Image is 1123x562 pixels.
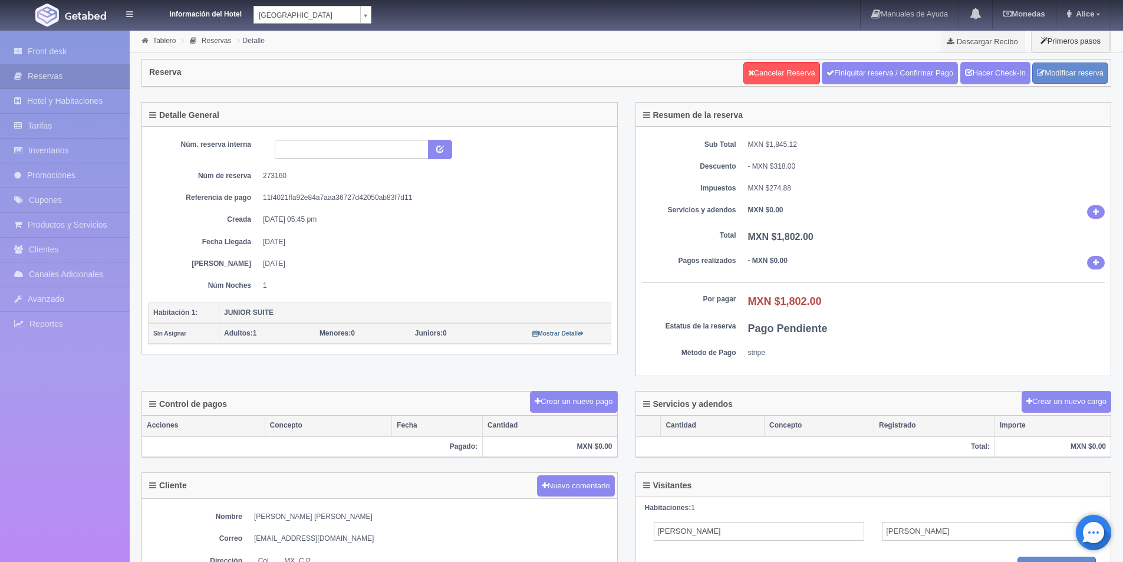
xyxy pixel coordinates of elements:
a: Modificar reserva [1032,63,1108,84]
strong: Adultos: [224,329,253,337]
th: Importe [994,416,1111,436]
b: Habitación 1: [153,308,197,317]
dt: Referencia de pago [157,193,251,203]
input: Nombre del Adulto [654,522,865,541]
span: 1 [224,329,256,337]
a: Cancelar Reserva [743,62,820,84]
a: Reservas [202,37,232,45]
a: Hacer Check-In [960,62,1030,84]
dd: [EMAIL_ADDRESS][DOMAIN_NAME] [254,534,611,544]
div: 1 [645,503,1102,513]
dt: Información del Hotel [147,6,242,19]
dt: Creada [157,215,251,225]
b: MXN $1,802.00 [748,295,822,307]
h4: Resumen de la reserva [643,111,743,120]
b: - MXN $0.00 [748,257,788,265]
a: Mostrar Detalle [532,329,584,337]
th: Registrado [874,416,994,436]
img: Getabed [65,11,106,20]
dt: Servicios y adendos [642,205,736,215]
div: - MXN $318.00 [748,162,1105,172]
button: Crear un nuevo pago [530,391,617,413]
h4: Control de pagos [149,400,227,409]
dt: Núm. reserva interna [157,140,251,150]
th: MXN $0.00 [483,436,617,457]
th: Pagado: [142,436,483,457]
strong: Menores: [320,329,351,337]
dt: Método de Pago [642,348,736,358]
dd: 11f4021ffa92e84a7aaa36727d42050ab83f7d11 [263,193,602,203]
h4: Cliente [149,481,187,490]
a: [GEOGRAPHIC_DATA] [253,6,371,24]
dd: [DATE] [263,237,602,247]
input: Apellidos del Adulto [882,522,1093,541]
dd: stripe [748,348,1105,358]
th: Concepto [265,416,391,436]
span: Alice [1073,9,1094,18]
dd: [DATE] [263,259,602,269]
span: [GEOGRAPHIC_DATA] [259,6,355,24]
dt: Impuestos [642,183,736,193]
th: JUNIOR SUITE [219,303,611,323]
strong: Juniors: [415,329,443,337]
dt: Nombre [148,512,242,522]
th: Total: [636,436,995,457]
th: Cantidad [661,416,765,436]
b: Monedas [1003,9,1045,18]
dd: MXN $274.88 [748,183,1105,193]
dt: Pagos realizados [642,256,736,266]
dt: Correo [148,534,242,544]
th: MXN $0.00 [994,436,1111,457]
small: Mostrar Detalle [532,330,584,337]
li: Detalle [235,35,268,46]
h4: Detalle General [149,111,219,120]
dd: [PERSON_NAME] [PERSON_NAME] [254,512,611,522]
strong: Habitaciones: [645,504,691,512]
h4: Reserva [149,68,182,77]
button: Nuevo comentario [537,475,615,497]
dt: Descuento [642,162,736,172]
dt: Por pagar [642,294,736,304]
dd: MXN $1,845.12 [748,140,1105,150]
h4: Servicios y adendos [643,400,733,409]
a: Finiquitar reserva / Confirmar Pago [822,62,958,84]
dd: [DATE] 05:45 pm [263,215,602,225]
dt: Sub Total [642,140,736,150]
dd: 273160 [263,171,602,181]
img: Getabed [35,4,59,27]
th: Acciones [142,416,265,436]
dd: 1 [263,281,602,291]
h4: Visitantes [643,481,692,490]
small: Sin Asignar [153,330,186,337]
b: MXN $1,802.00 [748,232,814,242]
button: Primeros pasos [1031,29,1110,52]
th: Fecha [392,416,483,436]
b: MXN $0.00 [748,206,783,214]
dt: [PERSON_NAME] [157,259,251,269]
a: Descargar Recibo [940,29,1025,53]
th: Cantidad [483,416,617,436]
b: Pago Pendiente [748,323,828,334]
dt: Estatus de la reserva [642,321,736,331]
dt: Núm Noches [157,281,251,291]
th: Concepto [765,416,874,436]
a: Tablero [153,37,176,45]
button: Crear un nuevo cargo [1022,391,1111,413]
dt: Fecha Llegada [157,237,251,247]
dt: Núm de reserva [157,171,251,181]
span: 0 [415,329,447,337]
span: 0 [320,329,355,337]
dt: Total [642,231,736,241]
